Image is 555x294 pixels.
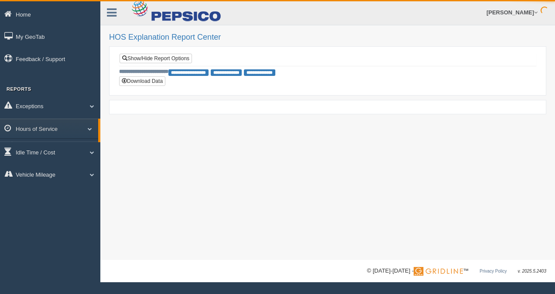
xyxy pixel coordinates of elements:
img: Gridline [414,267,463,276]
a: Privacy Policy [480,269,507,273]
div: © [DATE]-[DATE] - ™ [367,267,546,276]
h2: HOS Explanation Report Center [109,33,546,42]
a: HOS Explanation Reports [16,141,98,157]
span: v. 2025.5.2403 [518,269,546,273]
button: Download Data [119,76,165,86]
a: Show/Hide Report Options [120,54,192,63]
